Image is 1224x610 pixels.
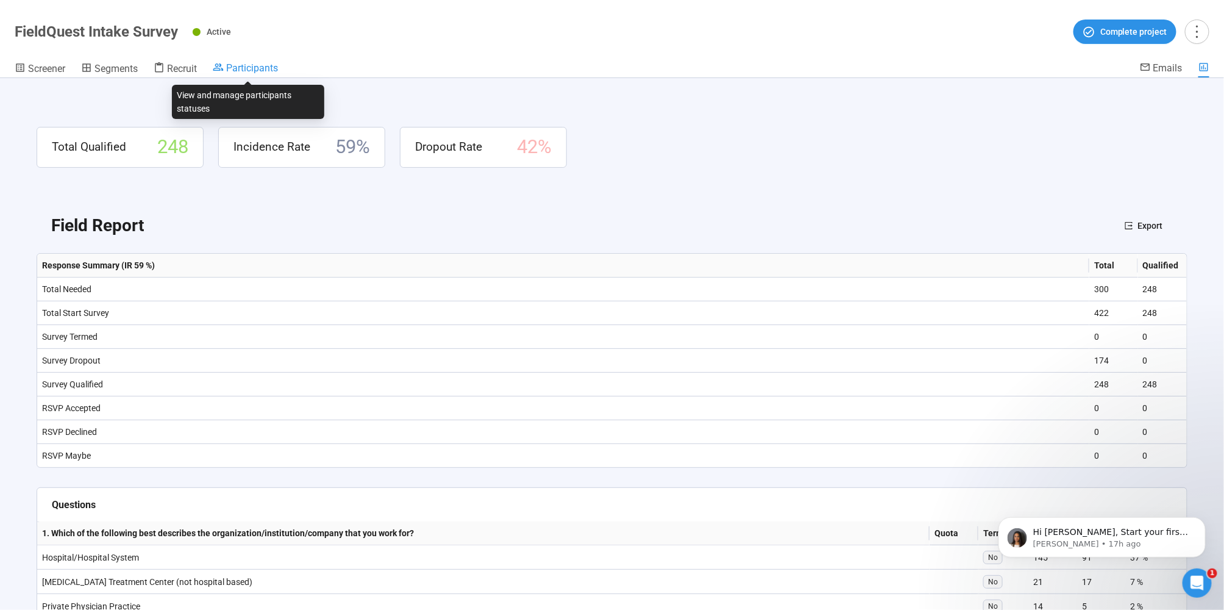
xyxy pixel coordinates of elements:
[1089,396,1138,420] td: 0
[1089,420,1138,444] td: 0
[978,522,1028,545] th: Terminate
[213,62,278,76] a: Participants
[37,545,930,570] td: Hospital/Hospital System
[1089,301,1138,325] td: 422
[1138,420,1187,444] td: 0
[37,570,930,594] td: [MEDICAL_DATA] Treatment Center (not hospital based)
[81,62,138,77] a: Segments
[1138,301,1187,325] td: 248
[1185,20,1209,44] button: more
[233,138,310,156] span: Incidence Rate
[28,63,65,74] span: Screener
[1208,569,1217,578] span: 1
[1138,219,1163,232] span: Export
[42,308,109,318] span: Total Start Survey
[226,62,278,74] span: Participants
[1115,216,1173,235] button: exportExport
[980,492,1224,577] iframe: Intercom notifications message
[52,497,1172,512] div: Questions
[415,138,482,156] span: Dropout Rate
[1073,20,1176,44] button: Complete project
[1183,569,1212,598] iframe: Intercom live chat
[335,132,370,162] span: 59 %
[1089,373,1138,396] td: 248
[1077,570,1126,594] td: 17
[37,254,1089,278] th: Response Summary (IR 59 %)
[1138,396,1187,420] td: 0
[172,85,324,119] div: View and manage participants statuses
[42,427,97,437] span: RSVP Declined
[154,62,197,77] a: Recruit
[1140,62,1183,76] a: Emails
[1138,278,1187,301] td: 248
[42,332,98,342] span: Survey Termed
[94,63,138,74] span: Segments
[157,132,188,162] span: 248
[1089,254,1138,278] th: Total
[42,379,103,389] span: Survey Qualified
[37,522,930,545] th: 1. Which of the following best describes the organization/institution/company that you work for?
[15,23,178,40] h1: FieldQuest Intake Survey
[42,403,101,413] span: RSVP Accepted
[1089,278,1138,301] td: 300
[1138,373,1187,396] td: 248
[1138,254,1187,278] th: Qualified
[42,356,101,365] span: Survey Dropout
[983,575,1003,589] span: No
[15,62,65,77] a: Screener
[42,451,91,461] span: RSVP Maybe
[1138,444,1187,468] td: 0
[42,284,91,294] span: Total Needed
[1028,570,1077,594] td: 21
[930,522,978,545] th: Quota
[52,138,126,156] span: Total Qualified
[1138,325,1187,349] td: 0
[207,27,231,37] span: Active
[1100,25,1167,38] span: Complete project
[167,63,197,74] span: Recruit
[1089,325,1138,349] td: 0
[1138,349,1187,373] td: 0
[517,132,552,162] span: 42 %
[1153,62,1183,74] span: Emails
[1089,349,1138,373] td: 174
[51,212,144,239] h2: Field Report
[1125,221,1133,230] span: export
[1126,570,1187,594] td: 7 %
[1089,444,1138,468] td: 0
[1189,23,1205,40] span: more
